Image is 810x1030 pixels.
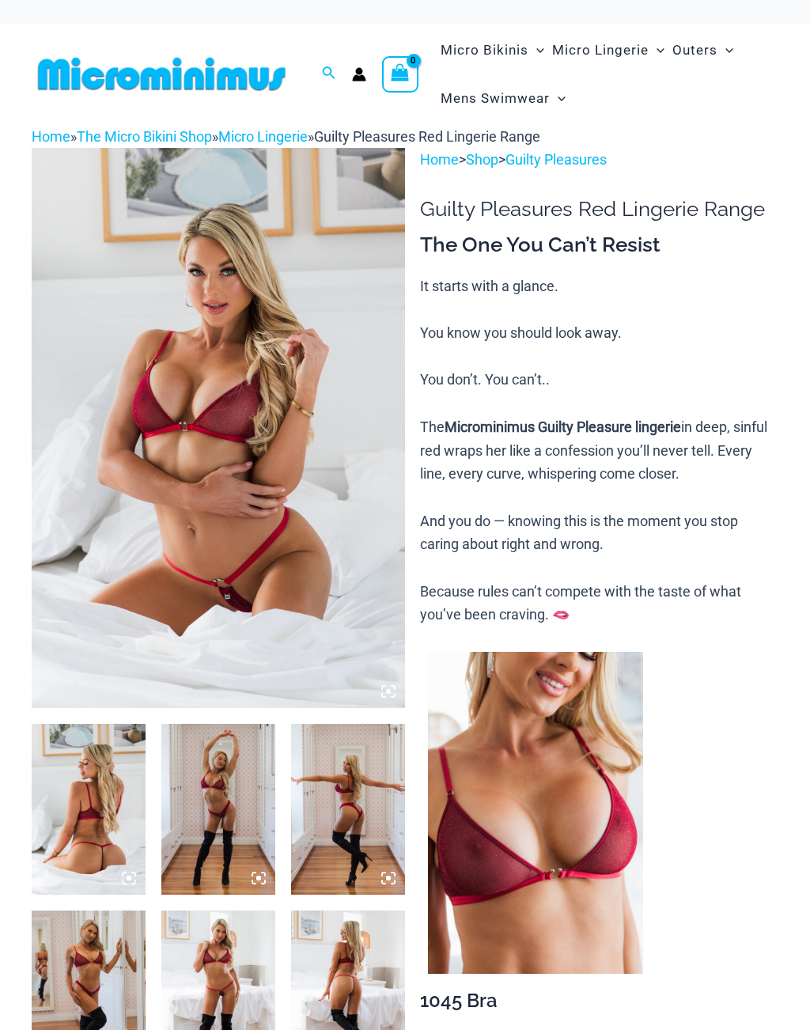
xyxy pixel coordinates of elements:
[218,128,308,145] a: Micro Lingerie
[420,232,778,259] h3: The One You Can’t Resist
[420,151,459,168] a: Home
[672,30,717,70] span: Outers
[548,26,668,74] a: Micro LingerieMenu ToggleMenu Toggle
[420,989,498,1012] span: 1045 Bra
[437,26,548,74] a: Micro BikinisMenu ToggleMenu Toggle
[437,74,570,123] a: Mens SwimwearMenu ToggleMenu Toggle
[32,128,540,145] span: » » »
[434,24,778,125] nav: Site Navigation
[322,64,336,84] a: Search icon link
[441,78,550,119] span: Mens Swimwear
[420,148,778,172] p: > >
[77,128,212,145] a: The Micro Bikini Shop
[32,724,146,895] img: Guilty Pleasures Red 1045 Bra 689 Micro
[441,30,528,70] span: Micro Bikinis
[649,30,664,70] span: Menu Toggle
[420,275,778,627] p: It starts with a glance. You know you should look away. You don’t. You can’t.. The in deep, sinfu...
[466,151,498,168] a: Shop
[428,652,643,975] img: Guilty Pleasures Red 1045 Bra
[161,724,275,895] img: Guilty Pleasures Red 1045 Bra 6045 Thong
[528,30,544,70] span: Menu Toggle
[717,30,733,70] span: Menu Toggle
[352,67,366,81] a: Account icon link
[314,128,540,145] span: Guilty Pleasures Red Lingerie Range
[32,56,292,92] img: MM SHOP LOGO FLAT
[420,197,778,222] h1: Guilty Pleasures Red Lingerie Range
[552,30,649,70] span: Micro Lingerie
[382,56,418,93] a: View Shopping Cart, empty
[32,148,405,708] img: Guilty Pleasures Red 1045 Bra 689 Micro
[445,418,681,435] b: Microminimus Guilty Pleasure lingerie
[32,128,70,145] a: Home
[505,151,607,168] a: Guilty Pleasures
[668,26,737,74] a: OutersMenu ToggleMenu Toggle
[550,78,566,119] span: Menu Toggle
[291,724,405,895] img: Guilty Pleasures Red 1045 Bra 6045 Thong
